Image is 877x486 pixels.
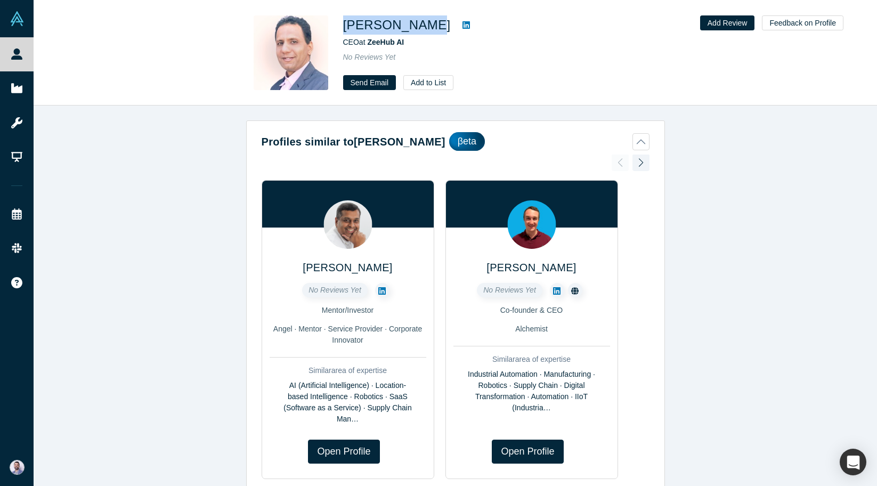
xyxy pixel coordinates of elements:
[270,380,426,425] div: AI (Artificial Intelligence) · Location-based Intelligence · Robotics · SaaS (Software as a Servi...
[303,262,392,273] a: [PERSON_NAME]
[343,53,396,61] span: No Reviews Yet
[453,323,610,335] div: Alchemist
[343,15,451,35] h1: [PERSON_NAME]
[453,354,610,365] div: Similar area of expertise
[323,200,372,249] img: John Robins's Profile Image
[262,134,445,150] h2: Profiles similar to [PERSON_NAME]
[453,369,610,414] div: Industrial Automation · Manufacturing · Robotics · Supply Chain · Digital Transformation · Automa...
[367,38,404,46] a: ZeeHub AI
[262,132,649,151] button: Profiles similar to[PERSON_NAME]βeta
[762,15,843,30] button: Feedback on Profile
[492,440,563,464] a: Open Profile
[403,75,453,90] button: Add to List
[486,262,576,273] a: [PERSON_NAME]
[322,306,373,314] span: Mentor/Investor
[308,440,379,464] a: Open Profile
[500,306,563,314] span: Co-founder & CEO
[10,460,25,475] img: Sam Jadali's Account
[254,15,328,90] img: Nilesh Dixit's Profile Image
[483,286,536,294] span: No Reviews Yet
[343,38,404,46] span: CEO at
[507,200,556,249] img: Michael Lawrie's Profile Image
[343,75,396,90] a: Send Email
[270,323,426,346] div: Angel · Mentor · Service Provider · Corporate Innovator
[700,15,755,30] button: Add Review
[10,11,25,26] img: Alchemist Vault Logo
[449,132,485,151] div: βeta
[308,286,361,294] span: No Reviews Yet
[270,365,426,376] div: Similar area of expertise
